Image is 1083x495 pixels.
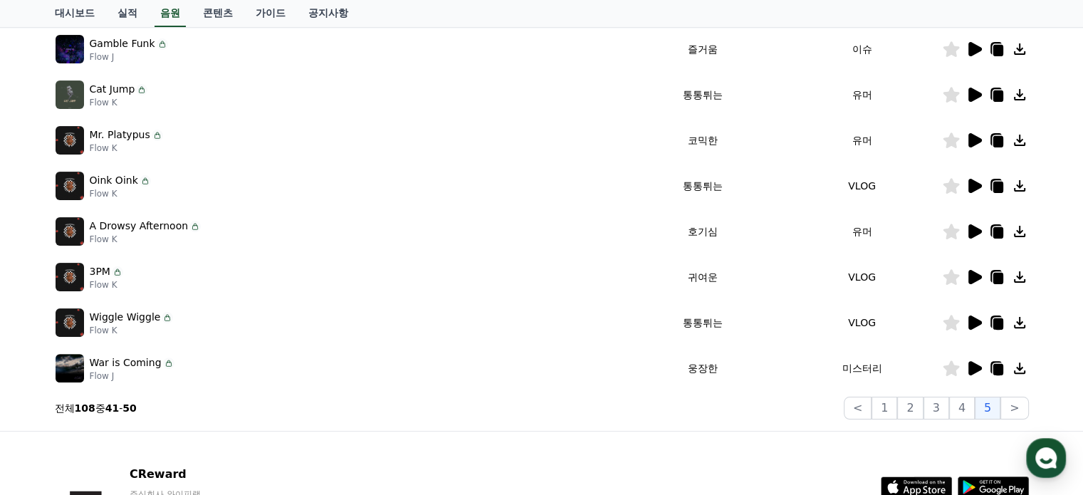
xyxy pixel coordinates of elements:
[130,399,147,410] span: 대화
[90,219,189,234] p: A Drowsy Afternoon
[220,398,237,410] span: 설정
[782,300,941,345] td: VLOG
[1000,397,1028,420] button: >
[622,72,782,118] td: 통통튀는
[90,188,151,199] p: Flow K
[56,35,84,63] img: music
[90,173,138,188] p: Oink Oink
[55,401,137,415] p: 전체 중 -
[90,310,161,325] p: Wiggle Wiggle
[622,26,782,72] td: 즐거움
[105,402,119,414] strong: 41
[56,263,84,291] img: music
[90,325,174,336] p: Flow K
[622,345,782,391] td: 웅장한
[75,402,95,414] strong: 108
[924,397,949,420] button: 3
[90,370,174,382] p: Flow J
[90,355,162,370] p: War is Coming
[622,300,782,345] td: 통통튀는
[130,466,303,483] p: CReward
[90,82,135,97] p: Cat Jump
[622,209,782,254] td: 호기심
[184,377,273,412] a: 설정
[90,264,110,279] p: 3PM
[782,254,941,300] td: VLOG
[94,377,184,412] a: 대화
[45,398,53,410] span: 홈
[782,163,941,209] td: VLOG
[949,397,975,420] button: 4
[56,308,84,337] img: music
[90,127,150,142] p: Mr. Platypus
[844,397,872,420] button: <
[782,26,941,72] td: 이슈
[90,36,155,51] p: Gamble Funk
[872,397,897,420] button: 1
[56,126,84,155] img: music
[56,80,84,109] img: music
[782,118,941,163] td: 유머
[897,397,923,420] button: 2
[782,209,941,254] td: 유머
[4,377,94,412] a: 홈
[622,118,782,163] td: 코믹한
[975,397,1000,420] button: 5
[782,345,941,391] td: 미스터리
[90,142,163,154] p: Flow K
[622,254,782,300] td: 귀여운
[90,97,148,108] p: Flow K
[90,279,123,291] p: Flow K
[622,163,782,209] td: 통통튀는
[90,51,168,63] p: Flow J
[782,72,941,118] td: 유머
[90,234,202,245] p: Flow K
[56,172,84,200] img: music
[56,354,84,382] img: music
[56,217,84,246] img: music
[122,402,136,414] strong: 50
